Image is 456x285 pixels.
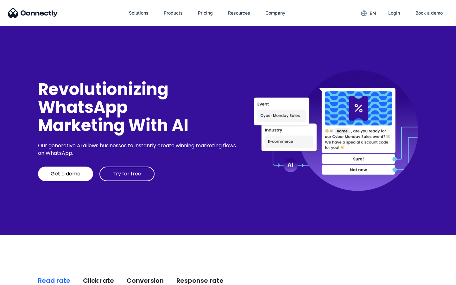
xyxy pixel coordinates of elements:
div: Login [388,9,400,17]
div: en [370,9,376,18]
div: Conversion [127,276,164,285]
a: Book a demo [410,6,448,20]
div: Resources [228,9,250,17]
div: Response rate [176,276,224,285]
div: Company [265,9,285,17]
div: Our generative AI allows businesses to instantly create winning marketing flows on WhatsApp. [38,142,238,157]
div: Click rate [83,276,114,285]
a: Pricing [193,5,218,21]
div: Try for free [113,171,141,177]
img: Connectly Logo [8,8,58,18]
a: Login [383,5,405,21]
div: Revolutionizing WhatsApp Marketing With AI [38,80,238,135]
div: Solutions [129,9,149,17]
div: Products [164,9,183,17]
a: Try for free [99,167,155,181]
div: Pricing [198,9,213,17]
div: Get a demo [51,171,80,177]
a: Get a demo [38,167,93,181]
div: Read rate [38,276,70,285]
